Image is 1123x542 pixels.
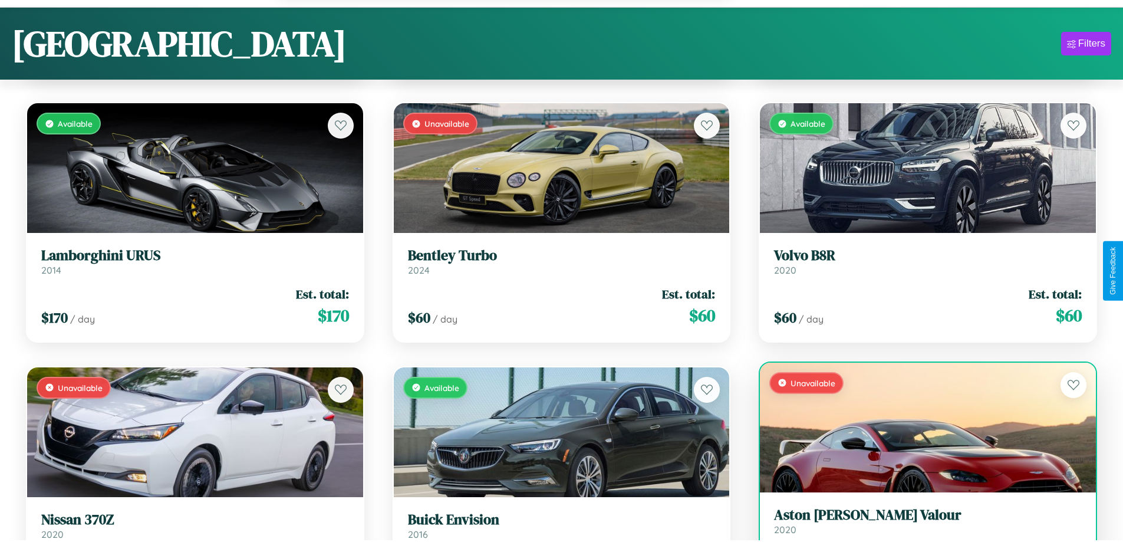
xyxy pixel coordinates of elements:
[799,313,824,325] span: / day
[1056,304,1082,327] span: $ 60
[408,511,716,540] a: Buick Envision2016
[791,119,825,129] span: Available
[424,383,459,393] span: Available
[41,264,61,276] span: 2014
[12,19,347,68] h1: [GEOGRAPHIC_DATA]
[408,247,716,276] a: Bentley Turbo2024
[774,507,1082,524] h3: Aston [PERSON_NAME] Valour
[41,308,68,327] span: $ 170
[408,528,428,540] span: 2016
[1109,247,1117,295] div: Give Feedback
[41,247,349,264] h3: Lamborghini URUS
[774,524,796,536] span: 2020
[408,264,430,276] span: 2024
[58,383,103,393] span: Unavailable
[296,285,349,303] span: Est. total:
[689,304,715,327] span: $ 60
[1078,38,1105,50] div: Filters
[433,313,457,325] span: / day
[70,313,95,325] span: / day
[408,247,716,264] h3: Bentley Turbo
[408,308,430,327] span: $ 60
[318,304,349,327] span: $ 170
[662,285,715,303] span: Est. total:
[41,528,64,540] span: 2020
[774,247,1082,264] h3: Volvo B8R
[1029,285,1082,303] span: Est. total:
[791,378,835,388] span: Unavailable
[774,507,1082,536] a: Aston [PERSON_NAME] Valour2020
[58,119,93,129] span: Available
[41,247,349,276] a: Lamborghini URUS2014
[41,511,349,528] h3: Nissan 370Z
[1061,32,1111,55] button: Filters
[424,119,469,129] span: Unavailable
[41,511,349,540] a: Nissan 370Z2020
[774,247,1082,276] a: Volvo B8R2020
[774,308,796,327] span: $ 60
[408,511,716,528] h3: Buick Envision
[774,264,796,276] span: 2020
